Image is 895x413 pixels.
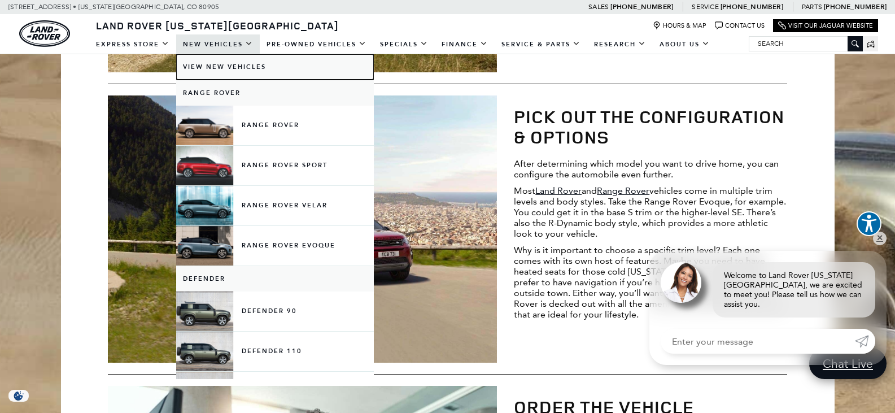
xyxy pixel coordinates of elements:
[721,2,783,11] a: [PHONE_NUMBER]
[514,185,787,239] p: Most and vehicles come in multiple trim levels and body styles. Take the Range Rover Evoque, for ...
[535,185,582,196] a: Land Rover
[597,185,649,196] a: Range Rover
[19,20,70,47] a: land-rover
[176,54,374,80] a: View New Vehicles
[587,34,653,54] a: Research
[176,80,374,106] a: Range Rover
[176,266,374,292] a: Defender
[855,329,875,354] a: Submit
[176,292,374,331] a: Defender 90
[373,34,435,54] a: Specials
[824,2,887,11] a: [PHONE_NUMBER]
[713,262,875,318] div: Welcome to Land Rover [US_STATE][GEOGRAPHIC_DATA], we are excited to meet you! Please tell us how...
[495,34,587,54] a: Service & Parts
[661,329,855,354] input: Enter your message
[857,211,881,236] button: Explore your accessibility options
[176,372,374,411] a: Defender 130
[857,211,881,238] aside: Accessibility Help Desk
[514,107,787,146] h2: Pick Out the Configuration & Options
[802,3,822,11] span: Parts
[89,34,717,54] nav: Main Navigation
[176,34,260,54] a: New Vehicles
[19,20,70,47] img: Land Rover
[6,390,32,402] img: Opt-Out Icon
[588,3,609,11] span: Sales
[653,21,706,30] a: Hours & Map
[8,3,219,11] a: [STREET_ADDRESS] • [US_STATE][GEOGRAPHIC_DATA], CO 80905
[692,3,718,11] span: Service
[715,21,765,30] a: Contact Us
[514,245,787,320] p: Why is it important to choose a specific trim level? Each one comes with its own host of features...
[176,332,374,371] a: Defender 110
[778,21,873,30] a: Visit Our Jaguar Website
[108,95,497,362] img: Land Rover Features
[653,34,717,54] a: About Us
[514,158,787,180] p: After determining which model you want to drive home, you can configure the automobile even further.
[176,226,374,266] a: Range Rover Evoque
[96,19,339,32] span: Land Rover [US_STATE][GEOGRAPHIC_DATA]
[89,19,346,32] a: Land Rover [US_STATE][GEOGRAPHIC_DATA]
[610,2,673,11] a: [PHONE_NUMBER]
[89,34,176,54] a: EXPRESS STORE
[260,34,373,54] a: Pre-Owned Vehicles
[6,390,32,402] section: Click to Open Cookie Consent Modal
[435,34,495,54] a: Finance
[661,262,701,303] img: Agent profile photo
[749,37,862,50] input: Search
[176,106,374,145] a: Range Rover
[176,186,374,225] a: Range Rover Velar
[176,146,374,185] a: Range Rover Sport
